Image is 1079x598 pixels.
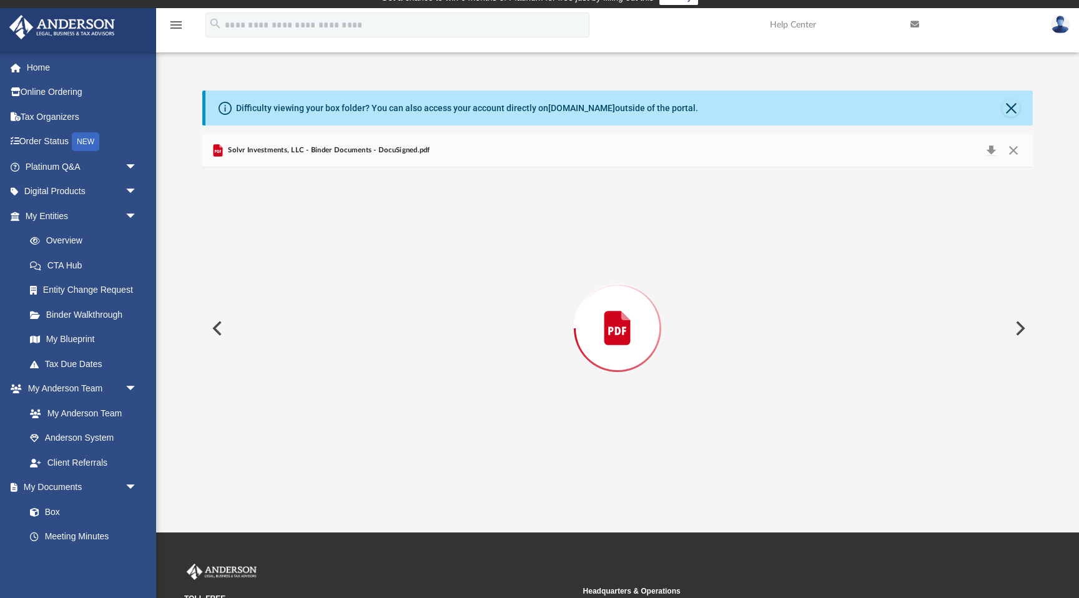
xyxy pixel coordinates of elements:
span: Solvr Investments, LLC - Binder Documents - DocuSigned.pdf [225,145,430,156]
a: Forms Library [17,549,144,574]
a: Overview [17,228,156,253]
a: Entity Change Request [17,278,156,303]
a: My Documentsarrow_drop_down [9,475,150,500]
small: Headquarters & Operations [583,586,973,597]
button: Close [1002,142,1025,159]
span: arrow_drop_down [125,154,150,180]
a: My Anderson Team [17,401,144,426]
span: arrow_drop_down [125,376,150,402]
a: [DOMAIN_NAME] [548,103,615,113]
div: NEW [72,132,99,151]
a: Home [9,55,156,80]
button: Close [1002,99,1020,117]
a: Digital Productsarrow_drop_down [9,179,156,204]
a: Anderson System [17,426,150,451]
i: menu [169,17,184,32]
button: Download [980,142,1002,159]
div: Difficulty viewing your box folder? You can also access your account directly on outside of the p... [236,102,698,115]
span: arrow_drop_down [125,179,150,205]
a: Online Ordering [9,80,156,105]
a: Order StatusNEW [9,129,156,155]
a: menu [169,24,184,32]
a: Meeting Minutes [17,524,150,549]
a: Platinum Q&Aarrow_drop_down [9,154,156,179]
span: arrow_drop_down [125,475,150,501]
img: Anderson Advisors Platinum Portal [184,564,259,580]
div: Preview [202,134,1033,489]
a: CTA Hub [17,253,156,278]
a: Binder Walkthrough [17,302,156,327]
a: Client Referrals [17,450,150,475]
a: My Entitiesarrow_drop_down [9,203,156,228]
i: search [209,17,222,31]
a: Tax Due Dates [17,351,156,376]
img: User Pic [1051,16,1070,34]
a: My Blueprint [17,327,150,352]
a: Box [17,499,144,524]
button: Next File [1005,311,1033,346]
span: arrow_drop_down [125,203,150,229]
a: Tax Organizers [9,104,156,129]
button: Previous File [202,311,230,346]
a: My Anderson Teamarrow_drop_down [9,376,150,401]
img: Anderson Advisors Platinum Portal [6,15,119,39]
